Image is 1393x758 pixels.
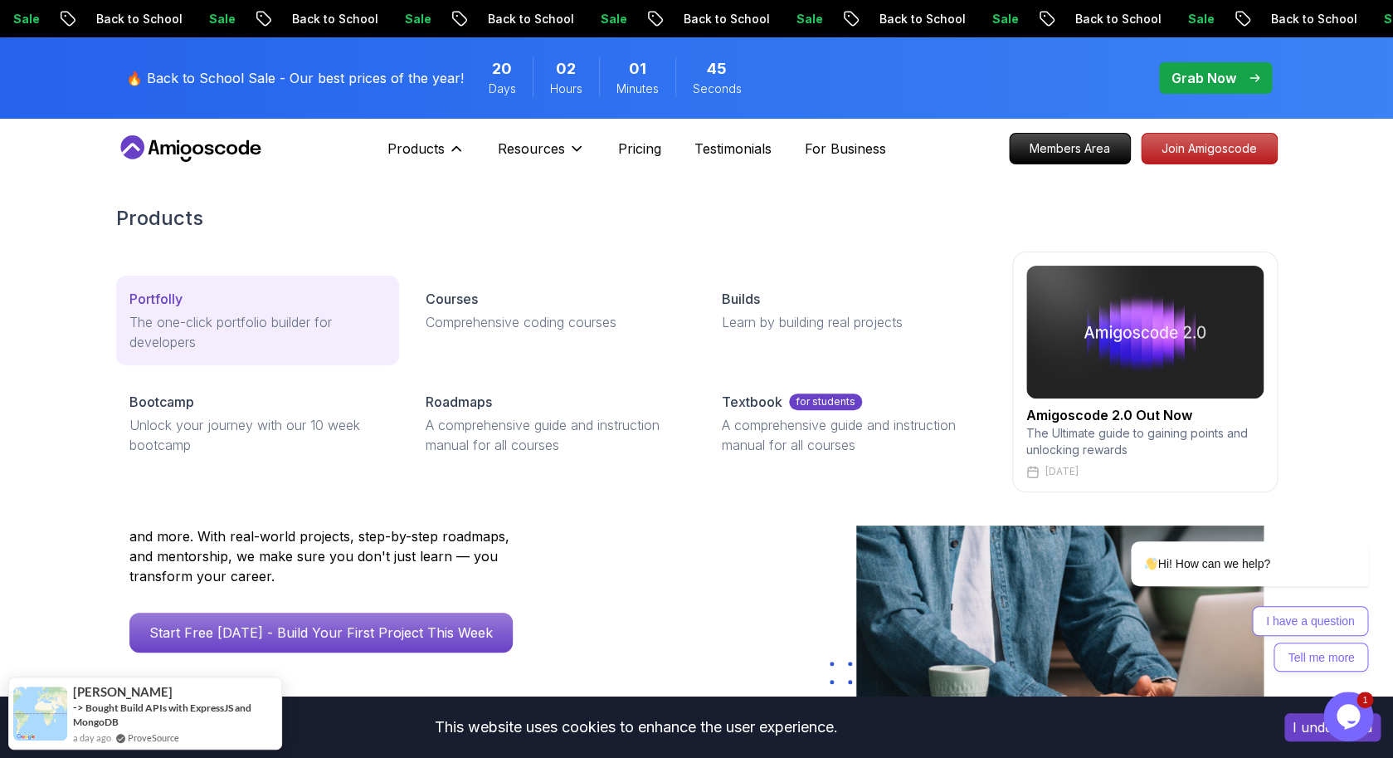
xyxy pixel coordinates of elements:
[498,139,565,159] p: Resources
[129,289,183,309] p: Portfolly
[1078,391,1376,683] iframe: chat widget
[426,415,682,455] p: A comprehensive guide and instruction manual for all courses
[73,701,84,714] span: ->
[1026,266,1264,399] img: amigoscode 2.0
[129,613,513,653] a: Start Free [DATE] - Build Your First Project This Week
[392,11,445,27] p: Sale
[129,312,386,352] p: The one-click portfolio builder for developers
[1026,405,1264,425] h2: Amigoscode 2.0 Out Now
[1012,252,1278,492] a: amigoscode 2.0Amigoscode 2.0 Out NowThe Ultimate guide to gaining points and unlocking rewards[DATE]
[498,139,585,172] button: Resources
[12,709,1259,746] div: This website uses cookies to enhance the user experience.
[722,415,978,455] p: A comprehensive guide and instruction manual for all courses
[426,289,478,309] p: Courses
[387,139,445,159] p: Products
[83,11,196,27] p: Back to School
[709,276,991,345] a: BuildsLearn by building real projects
[116,276,399,365] a: PortfollyThe one-click portfolio builder for developers
[866,11,979,27] p: Back to School
[556,57,576,81] span: 2 Hours
[129,487,528,586] p: Amigoscode has helped thousands of developers land roles at Amazon, [PERSON_NAME] Bank, [PERSON_N...
[489,81,516,97] span: Days
[128,731,179,745] a: ProveSource
[116,205,1278,232] h2: Products
[694,139,772,159] a: Testimonials
[722,289,760,309] p: Builds
[73,702,251,728] a: Bought Build APIs with ExpressJS and MongoDB
[126,68,464,88] p: 🔥 Back to School Sale - Our best prices of the year!
[1171,68,1236,88] p: Grab Now
[618,139,661,159] a: Pricing
[492,57,512,81] span: 20 Days
[1323,692,1376,741] iframe: chat widget
[789,394,862,410] p: for students
[426,312,682,332] p: Comprehensive coding courses
[1010,134,1130,164] p: Members Area
[196,11,249,27] p: Sale
[129,415,386,455] p: Unlock your journey with our 10 week bootcamp
[412,276,695,345] a: CoursesComprehensive coding courses
[1062,11,1175,27] p: Back to School
[426,392,492,412] p: Roadmaps
[722,392,782,412] p: Textbook
[129,392,194,412] p: Bootcamp
[1141,133,1278,164] a: Join Amigoscode
[1284,713,1381,741] button: Accept cookies
[722,312,978,332] p: Learn by building real projects
[979,11,1032,27] p: Sale
[707,57,727,81] span: 45 Seconds
[387,139,465,172] button: Products
[616,81,659,97] span: Minutes
[412,379,695,468] a: RoadmapsA comprehensive guide and instruction manual for all courses
[13,687,67,741] img: provesource social proof notification image
[279,11,392,27] p: Back to School
[1026,425,1264,458] p: The Ultimate guide to gaining points and unlocking rewards
[73,685,173,699] span: [PERSON_NAME]
[709,379,991,468] a: Textbookfor studentsA comprehensive guide and instruction manual for all courses
[587,11,640,27] p: Sale
[670,11,783,27] p: Back to School
[1258,11,1371,27] p: Back to School
[783,11,836,27] p: Sale
[629,57,646,81] span: 1 Minutes
[805,139,886,159] a: For Business
[73,731,111,745] span: a day ago
[1142,134,1277,164] p: Join Amigoscode
[1009,133,1131,164] a: Members Area
[550,81,582,97] span: Hours
[475,11,587,27] p: Back to School
[693,81,742,97] span: Seconds
[116,379,399,468] a: BootcampUnlock your journey with our 10 week bootcamp
[1175,11,1228,27] p: Sale
[1045,465,1079,478] p: [DATE]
